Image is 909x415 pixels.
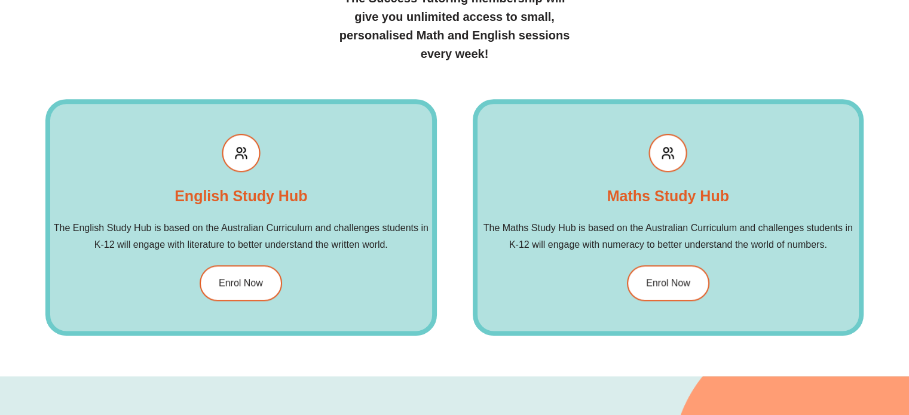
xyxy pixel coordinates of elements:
a: Enrol Now [627,265,709,301]
span: Enrol Now [219,278,263,288]
span: Enrol Now [646,278,690,288]
h2: The Maths Study Hub is based on the Australian Curriculum and challenges students in K-12 will en... [478,220,859,253]
h2: Maths Study Hub [607,184,729,208]
iframe: Chat Widget [710,281,909,415]
h2: English Study Hub [175,184,307,208]
h2: The English Study Hub is based on the Australian Curriculum and challenges students in K-12 will ... [50,220,431,253]
a: Enrol Now [200,265,282,301]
